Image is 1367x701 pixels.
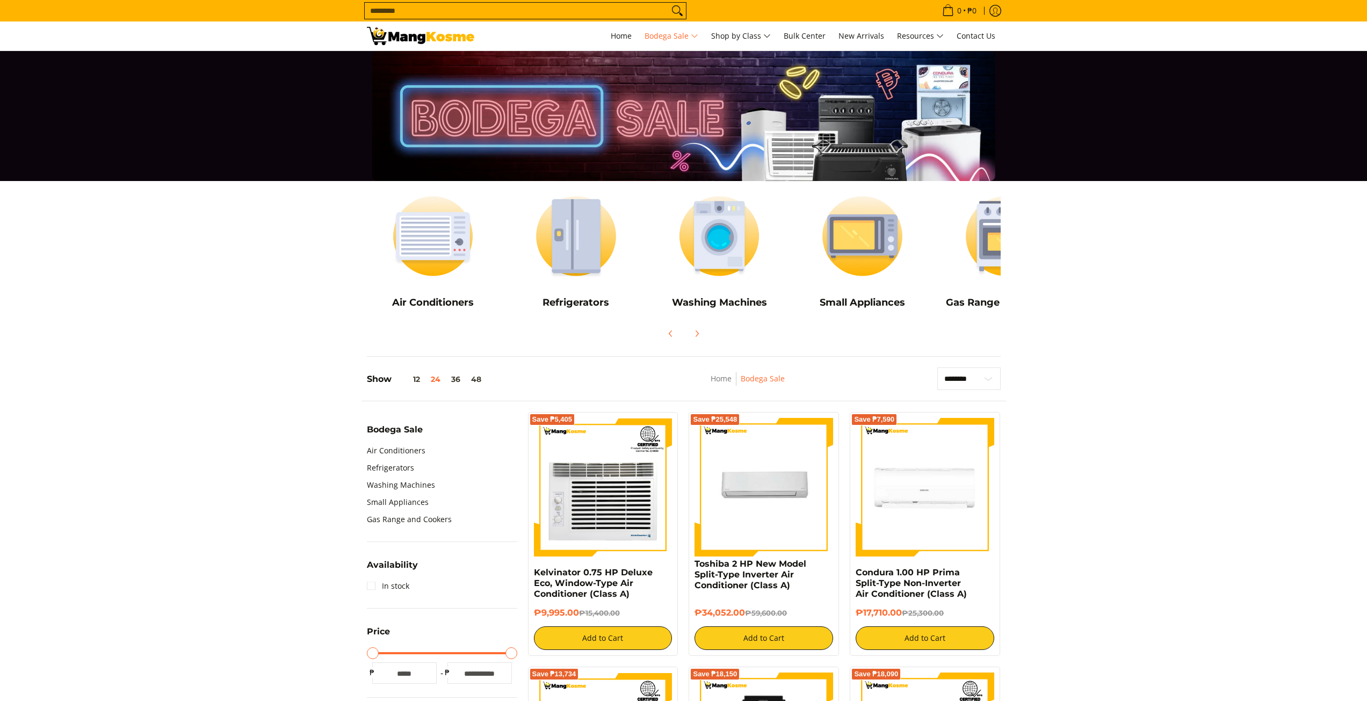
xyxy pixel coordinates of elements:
summary: Open [367,425,423,442]
button: Previous [659,322,683,345]
img: Kelvinator 0.75 HP Deluxe Eco, Window-Type Air Conditioner (Class A) [534,418,672,557]
span: • [939,5,980,17]
span: Save ₱18,090 [854,671,898,677]
a: Refrigerators Refrigerators [510,186,642,316]
a: Toshiba 2 HP New Model Split-Type Inverter Air Conditioner (Class A) [695,559,806,590]
img: Cookers [939,186,1072,286]
span: Save ₱7,590 [854,416,894,423]
summary: Open [367,561,418,577]
a: Home [711,373,732,384]
a: Shop by Class [706,21,776,50]
span: Save ₱25,548 [693,416,737,423]
img: Small Appliances [796,186,929,286]
a: New Arrivals [833,21,889,50]
button: Next [685,322,708,345]
h5: Gas Range and Cookers [939,297,1072,309]
span: Shop by Class [711,30,771,43]
a: Kelvinator 0.75 HP Deluxe Eco, Window-Type Air Conditioner (Class A) [534,567,653,599]
a: Washing Machines [367,476,435,494]
button: Add to Cart [856,626,994,650]
a: Small Appliances Small Appliances [796,186,929,316]
span: Bulk Center [784,31,826,41]
span: Resources [897,30,944,43]
a: Cookers Gas Range and Cookers [939,186,1072,316]
h5: Washing Machines [653,297,786,309]
span: ₱0 [966,7,978,15]
a: Air Conditioners Air Conditioners [367,186,500,316]
img: Condura 1.00 HP Prima Split-Type Non-Inverter Air Conditioner (Class A) [856,418,994,557]
a: Bodega Sale [741,373,785,384]
img: Bodega Sale l Mang Kosme: Cost-Efficient &amp; Quality Home Appliances [367,27,474,45]
a: Air Conditioners [367,442,425,459]
img: Air Conditioners [367,186,500,286]
button: Add to Cart [695,626,833,650]
a: Condura 1.00 HP Prima Split-Type Non-Inverter Air Conditioner (Class A) [856,567,967,599]
del: ₱25,300.00 [902,609,944,617]
a: Small Appliances [367,494,429,511]
img: Toshiba 2 HP New Model Split-Type Inverter Air Conditioner (Class A) [695,418,833,557]
a: Home [605,21,637,50]
nav: Main Menu [485,21,1001,50]
a: Resources [892,21,949,50]
a: Washing Machines Washing Machines [653,186,786,316]
button: 48 [466,375,487,384]
del: ₱15,400.00 [579,609,620,617]
span: Save ₱5,405 [532,416,573,423]
a: Contact Us [951,21,1001,50]
span: 0 [956,7,963,15]
button: 24 [425,375,446,384]
span: ₱ [367,667,378,678]
span: New Arrivals [838,31,884,41]
a: In stock [367,577,409,595]
button: Add to Cart [534,626,672,650]
span: Bodega Sale [367,425,423,434]
nav: Breadcrumbs [639,372,857,396]
a: Refrigerators [367,459,414,476]
a: Gas Range and Cookers [367,511,452,528]
summary: Open [367,627,390,644]
button: Search [669,3,686,19]
h5: Air Conditioners [367,297,500,309]
span: Save ₱18,150 [693,671,737,677]
h5: Refrigerators [510,297,642,309]
h6: ₱9,995.00 [534,608,672,618]
h5: Show [367,374,487,385]
a: Bulk Center [778,21,831,50]
span: Save ₱13,734 [532,671,576,677]
button: 36 [446,375,466,384]
h6: ₱17,710.00 [856,608,994,618]
span: Contact Us [957,31,995,41]
h6: ₱34,052.00 [695,608,833,618]
span: Availability [367,561,418,569]
img: Refrigerators [510,186,642,286]
del: ₱59,600.00 [745,609,787,617]
span: Bodega Sale [645,30,698,43]
h5: Small Appliances [796,297,929,309]
span: ₱ [442,667,453,678]
span: Home [611,31,632,41]
button: 12 [392,375,425,384]
span: Price [367,627,390,636]
a: Bodega Sale [639,21,704,50]
img: Washing Machines [653,186,786,286]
